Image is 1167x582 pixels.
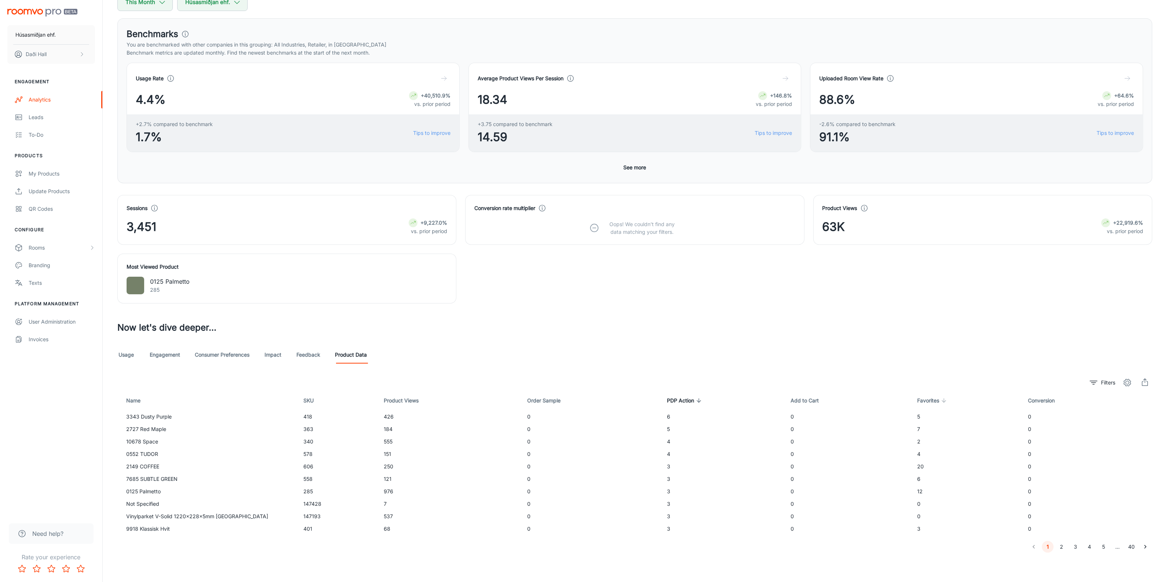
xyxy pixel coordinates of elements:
[474,204,535,212] h4: Conversion rate multiplier
[823,204,857,212] h4: Product Views
[1027,541,1152,553] nav: pagination navigation
[819,120,896,128] span: -2.6% compared to benchmark
[298,410,378,423] td: 418
[1056,541,1068,553] button: Go to page 2
[911,498,1022,510] td: 0
[1022,510,1152,523] td: 0
[621,161,649,174] button: See more
[298,423,378,435] td: 363
[136,91,165,108] span: 4.4%
[29,279,95,287] div: Texts
[117,410,298,423] td: 3343 Dusty Purple
[298,485,378,498] td: 285
[785,435,911,448] td: 0
[298,448,378,460] td: 578
[15,561,29,576] button: Rate 1 star
[661,423,785,435] td: 5
[409,100,451,108] p: vs. prior period
[661,410,785,423] td: 6
[29,261,95,269] div: Branding
[1070,541,1082,553] button: Go to page 3
[1126,541,1137,553] button: Go to page 40
[521,410,661,423] td: 0
[378,423,521,435] td: 184
[521,423,661,435] td: 0
[1112,543,1123,551] div: …
[1098,100,1134,108] p: vs. prior period
[1022,473,1152,485] td: 0
[785,473,911,485] td: 0
[661,460,785,473] td: 3
[661,498,785,510] td: 3
[378,410,521,423] td: 426
[911,435,1022,448] td: 2
[298,510,378,523] td: 147193
[6,553,96,561] p: Rate your experience
[378,523,521,535] td: 68
[29,170,95,178] div: My Products
[298,473,378,485] td: 558
[521,435,661,448] td: 0
[136,128,213,146] span: 1.7%
[7,45,95,64] button: Daði Hall
[117,498,298,510] td: Not Specified
[127,277,144,294] img: 0125 Palmetto
[150,286,190,294] p: 285
[911,523,1022,535] td: 3
[1138,375,1152,390] span: Export CSV
[1101,379,1115,387] p: Filters
[420,220,447,226] strong: +9,227.0%
[127,263,447,271] h4: Most Viewed Product
[521,485,661,498] td: 0
[26,50,47,58] p: Daði Hall
[1088,377,1117,388] button: filter
[911,460,1022,473] td: 20
[15,31,56,39] p: Húsasmiðjan ehf.
[29,131,95,139] div: To-do
[478,120,552,128] span: +3.75 compared to benchmark
[7,9,77,16] img: Roomvo PRO Beta
[126,396,150,405] span: Name
[785,448,911,460] td: 0
[521,498,661,510] td: 0
[478,74,564,82] h4: Average Product Views Per Session
[478,91,507,108] span: 18.34
[521,510,661,523] td: 0
[378,435,521,448] td: 555
[911,485,1022,498] td: 12
[661,448,785,460] td: 4
[117,321,1152,334] h3: Now let's dive deeper...
[1022,423,1152,435] td: 0
[117,435,298,448] td: 10678 Space
[421,92,451,99] strong: +40,510.9%
[1138,375,1152,390] button: export
[127,49,1143,57] p: Benchmark metrics are updated monthly. Find the newest benchmarks at the start of the next month.
[117,523,298,535] td: 9918 Klassisk Hvit
[785,510,911,523] td: 0
[44,561,59,576] button: Rate 3 star
[150,346,180,364] a: Engagement
[911,473,1022,485] td: 6
[127,27,178,41] h3: Benchmarks
[1042,541,1054,553] button: page 1
[136,74,164,82] h4: Usage Rate
[911,410,1022,423] td: 5
[667,396,704,405] span: PDP Action
[29,244,89,252] div: Rooms
[378,485,521,498] td: 976
[785,423,911,435] td: 0
[29,318,95,326] div: User Administration
[521,473,661,485] td: 0
[29,96,95,104] div: Analytics
[1028,396,1064,405] span: Conversion
[29,205,95,213] div: QR Codes
[1022,523,1152,535] td: 0
[298,435,378,448] td: 340
[661,435,785,448] td: 4
[117,423,298,435] td: 2727 Red Maple
[785,523,911,535] td: 0
[378,473,521,485] td: 121
[378,498,521,510] td: 7
[785,498,911,510] td: 0
[117,460,298,473] td: 2149 COFFEE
